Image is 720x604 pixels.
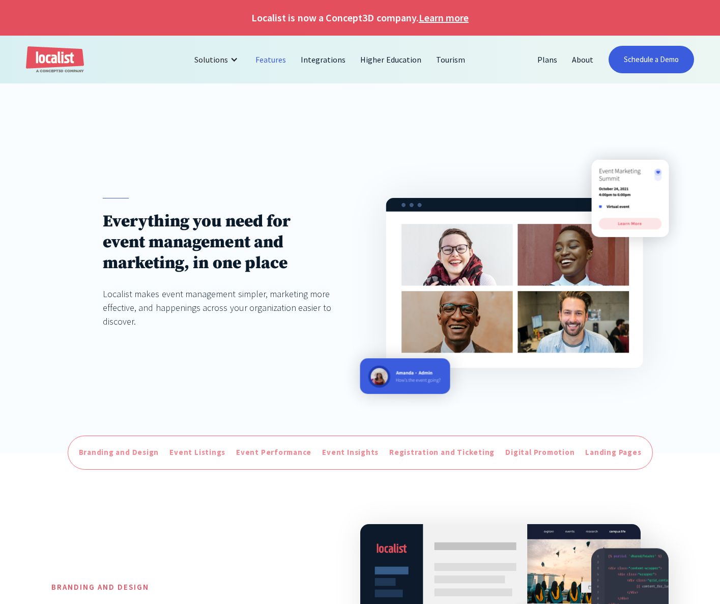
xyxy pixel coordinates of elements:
[26,46,84,73] a: home
[248,47,294,72] a: Features
[389,447,495,458] div: Registration and Ticketing
[236,447,311,458] div: Event Performance
[320,444,381,461] a: Event Insights
[79,447,159,458] div: Branding and Design
[353,47,429,72] a: Higher Education
[76,444,162,461] a: Branding and Design
[103,287,334,328] div: Localist makes event management simpler, marketing more effective, and happenings across your org...
[234,444,314,461] a: Event Performance
[294,47,353,72] a: Integrations
[503,444,577,461] a: Digital Promotion
[187,47,248,72] div: Solutions
[609,46,695,73] a: Schedule a Demo
[103,211,334,274] h1: Everything you need for event management and marketing, in one place
[387,444,497,461] a: Registration and Ticketing
[565,47,601,72] a: About
[505,447,574,458] div: Digital Promotion
[322,447,379,458] div: Event Insights
[429,47,473,72] a: Tourism
[583,444,644,461] a: Landing Pages
[169,447,225,458] div: Event Listings
[419,10,469,25] a: Learn more
[530,47,565,72] a: Plans
[51,582,334,593] h5: Branding and Design
[585,447,641,458] div: Landing Pages
[194,53,228,66] div: Solutions
[167,444,228,461] a: Event Listings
